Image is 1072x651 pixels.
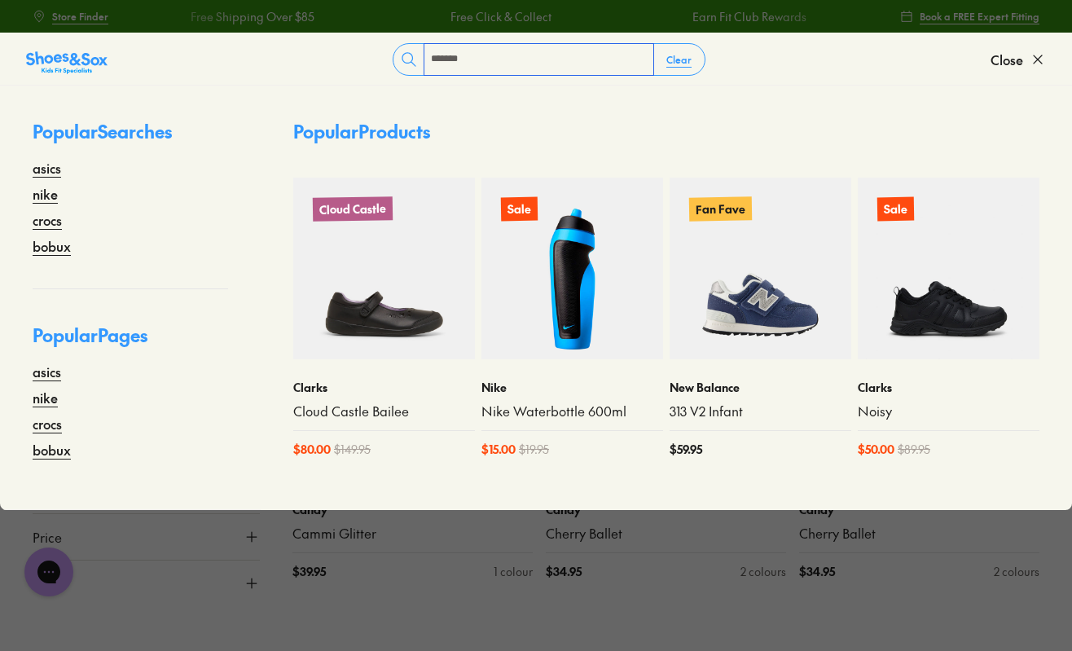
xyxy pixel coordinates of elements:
div: 1 colour [494,563,533,580]
a: Sale [481,178,663,359]
a: bobux [33,236,71,256]
a: Cherry Ballet [546,525,786,543]
a: Shoes &amp; Sox [26,46,108,73]
span: $ 50.00 [858,441,894,458]
a: Sale [858,178,1039,359]
a: Book a FREE Expert Fitting [900,2,1039,31]
iframe: Gorgias live chat messenger [16,542,81,602]
span: Close [991,50,1023,69]
a: Free Shipping Over $85 [187,8,311,25]
p: Fan Fave [689,196,752,221]
span: $ 34.95 [799,563,835,580]
button: Size [33,561,260,606]
span: $ 19.95 [519,441,549,458]
button: Clear [653,45,705,74]
a: bobux [33,440,71,460]
p: Nike [481,379,663,396]
a: Cammi Glitter [292,525,533,543]
button: Close [991,42,1046,77]
a: Store Finder [33,2,108,31]
p: Popular Products [293,118,430,145]
a: Noisy [858,402,1039,420]
span: $ 80.00 [293,441,331,458]
p: Popular Searches [33,118,228,158]
span: Book a FREE Expert Fitting [920,9,1039,24]
p: Sale [877,197,914,222]
div: 2 colours [740,563,786,580]
span: $ 34.95 [546,563,582,580]
a: 313 V2 Infant [670,402,851,420]
span: $ 89.95 [898,441,930,458]
img: SNS_Logo_Responsive.svg [26,50,108,76]
p: Clarks [293,379,475,396]
p: Cloud Castle [313,196,393,222]
span: Store Finder [52,9,108,24]
a: nike [33,388,58,407]
a: crocs [33,414,62,433]
a: Cherry Ballet [799,525,1039,543]
a: Cloud Castle [293,178,475,359]
span: $ 149.95 [334,441,371,458]
a: Nike Waterbottle 600ml [481,402,663,420]
span: Price [33,527,62,547]
p: New Balance [670,379,851,396]
p: Sale [501,197,538,222]
a: asics [33,158,61,178]
span: $ 39.95 [292,563,326,580]
span: $ 59.95 [670,441,702,458]
a: Free Click & Collect [448,8,549,25]
a: Earn Fit Club Rewards [690,8,804,25]
p: Popular Pages [33,322,228,362]
div: 2 colours [994,563,1039,580]
span: $ 15.00 [481,441,516,458]
a: crocs [33,210,62,230]
a: Fan Fave [670,178,851,359]
a: Cloud Castle Bailee [293,402,475,420]
a: nike [33,184,58,204]
p: Clarks [858,379,1039,396]
a: asics [33,362,61,381]
button: Price [33,514,260,560]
